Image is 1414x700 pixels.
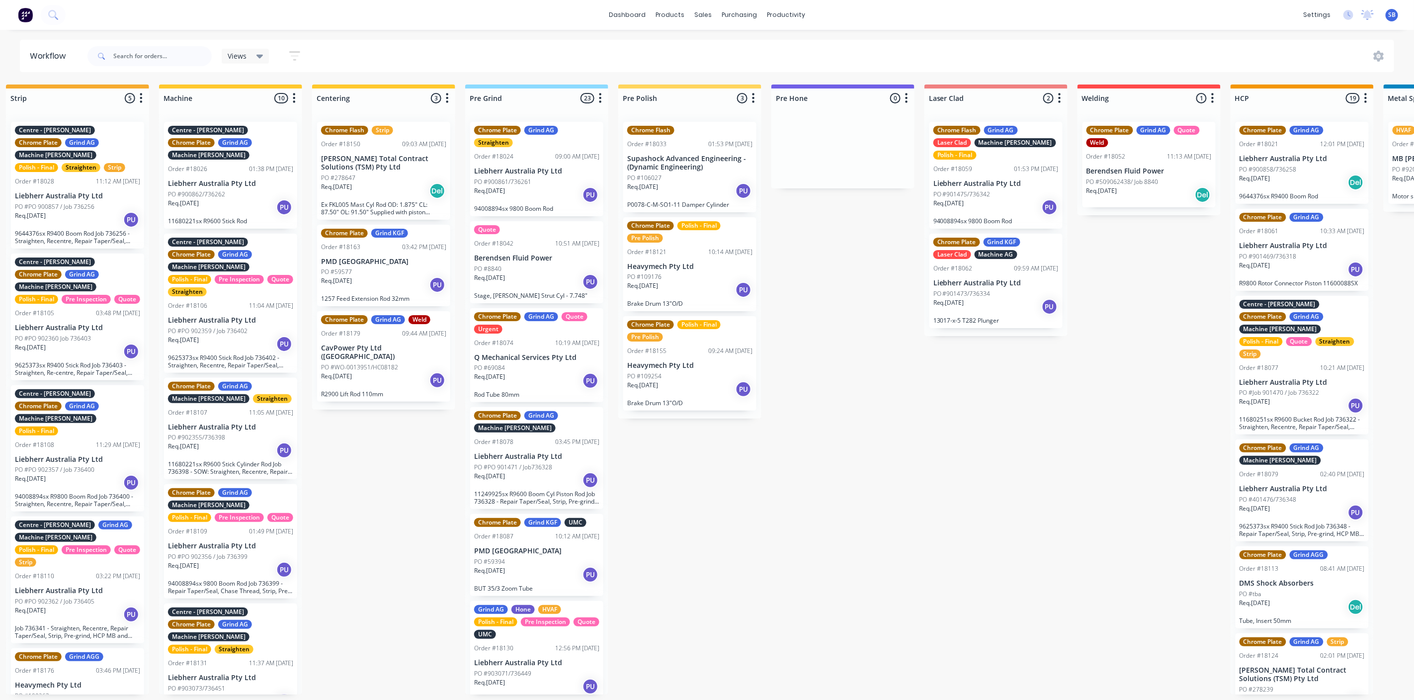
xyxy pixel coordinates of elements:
div: Order #18108 [15,440,54,449]
div: PU [123,344,139,359]
p: Stage, [PERSON_NAME] Strut Cyl - 7.748" [474,292,599,299]
div: PU [1042,199,1058,215]
div: Centre - [PERSON_NAME]Chrome PlateGrind AGMachine [PERSON_NAME]Order #1802601:38 PM [DATE]Liebher... [164,122,297,229]
div: Pre Inspection [62,295,111,304]
div: Chrome PlateGrind AGMachine [PERSON_NAME]Order #1807803:45 PM [DATE]Liebherr Australia Pty LtdPO ... [470,407,603,509]
div: Chrome Plate [1240,213,1286,222]
div: Chrome Plate [1086,126,1133,135]
div: Chrome PlateGrind AGMachine [PERSON_NAME]Order #1807902:40 PM [DATE]Liebherr Australia Pty LtdPO ... [1236,439,1369,541]
div: Quote [267,275,293,284]
div: 09:03 AM [DATE] [402,140,446,149]
div: Polish - Final [168,513,211,522]
div: Weld [1086,138,1108,147]
div: Grind AG [524,312,558,321]
div: Pre Polish [627,234,663,243]
p: 13017-x-5 T282 Plunger [933,317,1059,324]
div: PU [1348,505,1364,521]
p: Req. [DATE] [15,343,46,352]
p: Liebherr Australia Pty Ltd [168,423,293,432]
span: Views [228,51,247,61]
div: PU [429,277,445,293]
div: Chrome PlatePolish - FinalPre PolishOrder #1812110:14 AM [DATE]Heavymech Pty LtdPO #109176Req.[DA... [623,217,756,312]
div: Centre - [PERSON_NAME]Chrome PlateGrind AGMachine [PERSON_NAME]Polish - FinalOrder #1810811:29 AM... [11,385,144,512]
div: Centre - [PERSON_NAME] [168,238,248,247]
div: Order #18024 [474,152,513,161]
p: Brake Drum 13"O/D [627,300,752,307]
p: 9625373sx R9400 Stick Rod Job 736348 - Repair Taper/Seal, Strip, Pre-grind, HCP MB and Seal, fina... [1240,523,1365,537]
div: 09:24 AM [DATE] [708,347,752,355]
div: Chrome PlateGrind AGOrder #1806110:33 AM [DATE]Liebherr Australia Pty LtdPO #901469/736318Req.[DA... [1236,209,1369,291]
div: Chrome Plate [627,221,674,230]
div: Quote [267,513,293,522]
div: Grind AG [371,315,405,324]
div: Centre - [PERSON_NAME]Chrome PlateGrind AGMachine [PERSON_NAME]Polish - FinalStraightenStripOrder... [11,122,144,249]
p: Req. [DATE] [168,199,199,208]
p: Req. [DATE] [474,273,505,282]
a: dashboard [604,7,651,22]
div: Chrome PlateGrind AGOrder #1802112:01 PM [DATE]Liebherr Australia Pty LtdPO #900858/736258Req.[DA... [1236,122,1369,204]
p: Supashock Advanced Engineering - (Dynamic Engineering) [627,155,752,172]
div: Chrome Plate [1240,443,1286,452]
div: Polish - Final [168,275,211,284]
div: PU [123,475,139,491]
div: 11:13 AM [DATE] [1167,152,1212,161]
div: 09:59 AM [DATE] [1014,264,1059,273]
div: Chrome PlateGrind KGFOrder #1816303:42 PM [DATE]PMD [GEOGRAPHIC_DATA]PO #59577Req.[DATE]PU1257 Fe... [317,225,450,307]
div: Chrome Plate [474,312,521,321]
p: Liebherr Australia Pty Ltd [1240,378,1365,387]
p: Req. [DATE] [474,372,505,381]
div: PU [582,472,598,488]
p: Berendsen Fluid Power [1086,167,1212,175]
p: 1257 Feed Extension Rod 32mm [321,295,446,302]
div: Chrome Plate [168,488,215,497]
div: Order #18109 [168,527,207,536]
div: PU [582,373,598,389]
div: PU [736,381,751,397]
div: Order #18062 [933,264,973,273]
div: Chrome PlateGrind AGQuoteUrgentOrder #1807410:19 AM [DATE]Q Mechanical Services Pty LtdPO #69084R... [470,308,603,403]
div: Machine [PERSON_NAME] [168,501,250,510]
div: 01:49 PM [DATE] [249,527,293,536]
div: Pre Polish [627,333,663,342]
div: PU [736,183,751,199]
p: Req. [DATE] [1240,397,1270,406]
div: Grind AG [1290,126,1324,135]
p: PO #PO 900857 / Job 736256 [15,202,94,211]
div: Centre - [PERSON_NAME]Chrome PlateGrind AGMachine [PERSON_NAME]Polish - FinalQuoteStraightenStrip... [1236,296,1369,435]
div: Chrome PlateGrind AGMachine [PERSON_NAME]StraightenOrder #1810711:05 AM [DATE]Liebherr Australia ... [164,378,297,480]
div: 10:21 AM [DATE] [1321,363,1365,372]
input: Search for orders... [113,46,212,66]
div: Chrome FlashGrind AGLaser CladMachine [PERSON_NAME]Polish - FinalOrder #1805901:53 PM [DATE]Liebh... [929,122,1063,229]
p: Req. [DATE] [321,372,352,381]
p: Liebherr Australia Pty Ltd [1240,242,1365,250]
div: Chrome FlashOrder #1803301:53 PM [DATE]Supashock Advanced Engineering - (Dynamic Engineering)PO #... [623,122,756,212]
div: Quote [1286,337,1312,346]
p: Req. [DATE] [1240,174,1270,183]
p: PO #106027 [627,174,662,182]
p: Req. [DATE] [168,442,199,451]
div: Straighten [253,394,292,403]
p: Req. [DATE] [321,276,352,285]
div: Del [429,183,445,199]
div: Grind AG [218,382,252,391]
p: Brake Drum 13"O/D [627,399,752,407]
p: 94008894sx 9800 Boom Rod [933,217,1059,225]
p: Liebherr Australia Pty Ltd [1240,155,1365,163]
p: Req. [DATE] [627,381,658,390]
p: Req. [DATE] [321,182,352,191]
div: Order #18155 [627,347,666,355]
div: UMC [565,518,586,527]
div: Machine AG [975,250,1017,259]
p: PO #900862/736262 [168,190,225,199]
div: Order #18028 [15,177,54,186]
div: 11:29 AM [DATE] [96,440,140,449]
div: Chrome PlateGrind AGStraightenOrder #1802409:00 AM [DATE]Liebherr Australia Pty LtdPO #900861/736... [470,122,603,216]
div: Grind AG [98,521,132,529]
div: Straighten [1316,337,1354,346]
p: Liebherr Australia Pty Ltd [933,279,1059,287]
p: R9800 Rotor Connector Piston 11600088SX [1240,279,1365,287]
div: Laser Clad [933,138,971,147]
p: PO #509062438/ Job 8840 [1086,177,1159,186]
div: Order #18033 [627,140,666,149]
p: Liebherr Australia Pty Ltd [474,167,599,175]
